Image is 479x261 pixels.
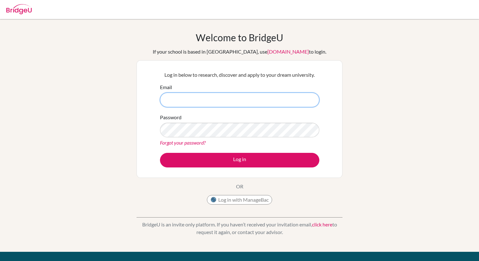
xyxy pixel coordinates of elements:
img: Bridge-U [6,4,32,14]
button: Log in with ManageBac [207,195,272,205]
a: Forgot your password? [160,140,206,146]
h1: Welcome to BridgeU [196,32,283,43]
label: Email [160,83,172,91]
a: click here [312,221,332,227]
p: Log in below to research, discover and apply to your dream university. [160,71,319,79]
button: Log in [160,153,319,167]
label: Password [160,114,182,121]
div: If your school is based in [GEOGRAPHIC_DATA], use to login. [153,48,326,55]
p: OR [236,183,243,190]
a: [DOMAIN_NAME] [267,49,309,55]
p: BridgeU is an invite only platform. If you haven’t received your invitation email, to request it ... [137,221,342,236]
